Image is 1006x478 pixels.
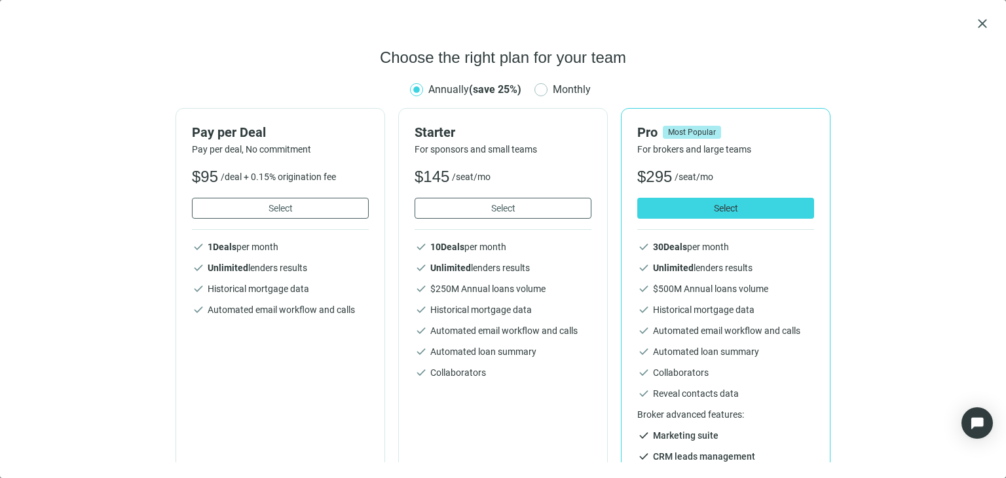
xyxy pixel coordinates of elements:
span: check [637,261,650,274]
span: check [192,240,205,253]
li: CRM leads management [637,450,814,463]
span: check [637,303,650,316]
span: per month [208,240,278,253]
span: $ 295 [637,166,672,187]
span: check [192,282,205,295]
span: check [415,345,428,358]
li: Automated email workflow and calls [415,324,591,337]
span: check [637,366,650,379]
span: Select [269,203,293,213]
span: check [637,324,650,337]
li: Automated loan summary [415,345,591,358]
div: For brokers and large teams [637,143,814,156]
h2: Pay per Deal [192,124,266,140]
span: check [192,261,205,274]
b: 30 Deals [653,242,687,252]
span: $ 500 M Annual loans volume [653,282,768,295]
span: lenders results [430,261,530,274]
span: check [415,324,428,337]
b: (save 25%) [469,83,521,96]
span: $ 145 [415,166,449,187]
span: check [637,345,650,358]
h2: Starter [415,124,455,140]
p: Broker advanced features: [637,408,814,421]
h2: Pro [637,124,658,140]
span: check [637,450,650,463]
div: Open Intercom Messenger [961,407,993,439]
b: 10 Deals [430,242,464,252]
div: For sponsors and small teams [415,143,591,156]
li: Collaborators [637,366,814,379]
span: Select [491,203,515,213]
li: Historical mortgage data [192,282,369,295]
li: Marketing suite [637,429,814,442]
b: Unlimited [430,263,471,273]
span: check [415,240,428,253]
span: Monthly [548,81,596,98]
span: per month [653,240,729,253]
li: Automated loan summary [637,345,814,358]
span: /deal + 0.15% origination fee [221,170,336,183]
button: Select [192,198,369,219]
span: $ 250 M Annual loans volume [430,282,546,295]
span: per month [430,240,506,253]
li: Collaborators [415,366,591,379]
li: Automated email workflow and calls [192,303,369,316]
span: check [415,261,428,274]
span: Annually [428,83,521,96]
span: check [415,366,428,379]
span: check [637,429,650,442]
span: check [415,282,428,295]
li: Historical mortgage data [637,303,814,316]
div: Pay per deal, No commitment [192,143,369,156]
li: Historical mortgage data [415,303,591,316]
span: $ 95 [192,166,218,187]
h1: Choose the right plan for your team [380,47,626,68]
span: check [192,303,205,316]
button: close [975,16,990,31]
li: Reveal contacts data [637,387,814,400]
span: check [637,387,650,400]
span: lenders results [208,261,307,274]
span: /seat/mo [452,170,491,183]
b: Unlimited [208,263,248,273]
b: Unlimited [653,263,694,273]
span: check [415,303,428,316]
span: Select [714,203,738,213]
span: lenders results [653,261,753,274]
span: check [637,282,650,295]
span: Most Popular [663,126,721,139]
b: 1 Deals [208,242,236,252]
button: Select [637,198,814,219]
span: check [637,240,650,253]
span: /seat/mo [675,170,713,183]
button: Select [415,198,591,219]
li: Automated email workflow and calls [637,324,814,337]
